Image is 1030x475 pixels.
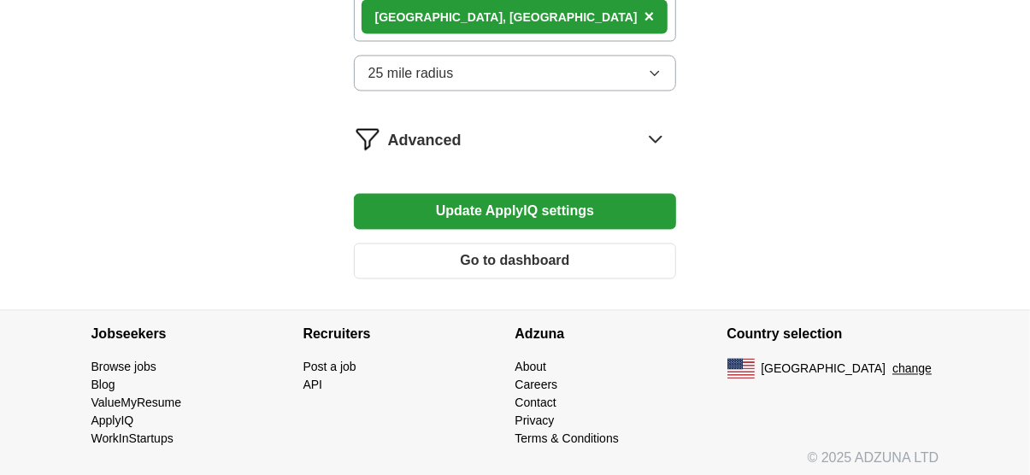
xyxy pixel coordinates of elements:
[644,4,655,30] button: ×
[303,361,356,374] a: Post a job
[515,432,619,446] a: Terms & Conditions
[354,126,381,153] img: filter
[515,361,547,374] a: About
[515,414,555,428] a: Privacy
[303,378,323,392] a: API
[368,63,454,84] span: 25 mile radius
[727,359,755,379] img: US flag
[388,130,462,153] span: Advanced
[91,378,115,392] a: Blog
[727,311,939,359] h4: Country selection
[91,361,156,374] a: Browse jobs
[515,378,558,392] a: Careers
[91,414,134,428] a: ApplyIQ
[375,9,638,26] div: [GEOGRAPHIC_DATA], [GEOGRAPHIC_DATA]
[354,194,677,230] button: Update ApplyIQ settings
[762,361,886,378] span: [GEOGRAPHIC_DATA]
[644,7,655,26] span: ×
[892,361,932,378] button: change
[354,56,677,91] button: 25 mile radius
[515,396,556,410] a: Contact
[91,396,182,410] a: ValueMyResume
[354,243,677,279] button: Go to dashboard
[91,432,174,446] a: WorkInStartups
